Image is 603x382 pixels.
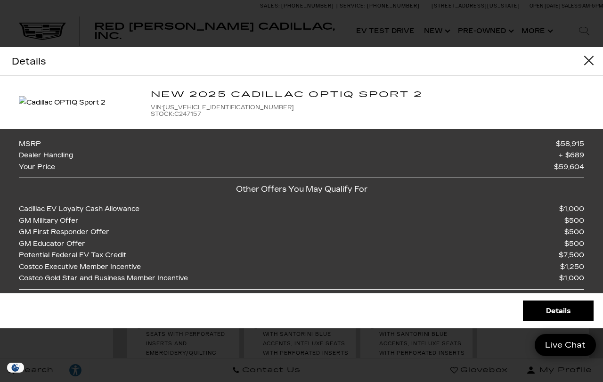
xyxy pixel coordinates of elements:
[151,104,584,111] span: VIN: [US_VEHICLE_IDENTIFICATION_NUMBER]
[560,261,584,273] span: $1,250
[523,301,594,321] a: Details
[556,138,584,150] span: $58,915
[559,150,584,162] span: $689
[19,238,584,250] a: GM Educator Offer $500
[575,47,603,75] button: Close
[559,273,584,284] span: $1,000
[151,111,584,117] span: STOCK: C247157
[19,227,584,238] a: GM First Responder Offer $500
[19,96,106,109] img: Cadillac OPTIQ Sport 2
[19,238,90,250] span: GM Educator Offer
[559,250,584,261] span: $7,500
[559,203,584,215] span: $1,000
[19,261,584,273] a: Costco Executive Member Incentive $1,250
[5,363,26,373] img: Opt-Out Icon
[19,150,78,162] span: Dealer Handling
[564,227,584,238] span: $500
[19,138,584,150] a: MSRP $58,915
[19,203,144,215] span: Cadillac EV Loyalty Cash Allowance
[19,183,584,196] p: Other Offers You May Qualify For
[19,250,584,261] a: Potential Federal EV Tax Credit $7,500
[19,215,584,227] a: GM Military Offer $500
[19,250,131,261] span: Potential Federal EV Tax Credit
[19,162,60,173] span: Your Price
[19,261,146,273] span: Costco Executive Member Incentive
[19,150,584,162] a: Dealer Handling $689
[564,215,584,227] span: $500
[535,334,596,356] a: Live Chat
[554,162,584,173] span: $59,604
[19,215,83,227] span: GM Military Offer
[19,138,46,150] span: MSRP
[5,363,26,373] section: Click to Open Cookie Consent Modal
[19,273,584,284] a: Costco Gold Star and Business Member Incentive $1,000
[19,162,584,173] a: Your Price $59,604
[151,88,584,102] h2: New 2025 Cadillac OPTIQ Sport 2
[19,227,114,238] span: GM First Responder Offer
[540,340,590,350] span: Live Chat
[19,203,584,215] a: Cadillac EV Loyalty Cash Allowance $1,000
[564,238,584,250] span: $500
[19,273,193,284] span: Costco Gold Star and Business Member Incentive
